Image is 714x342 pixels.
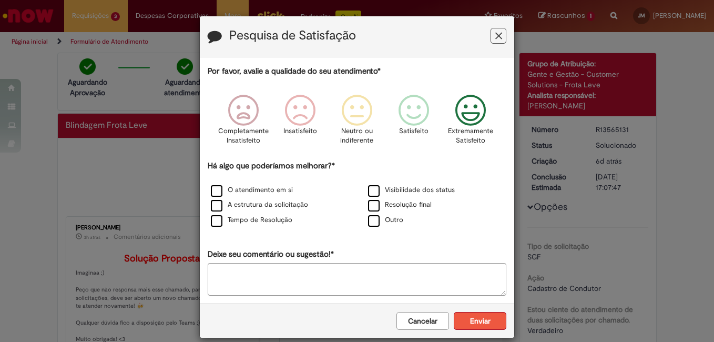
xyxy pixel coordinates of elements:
[208,160,506,228] div: Há algo que poderíamos melhorar?*
[208,66,381,77] label: Por favor, avalie a qualidade do seu atendimento*
[211,200,308,210] label: A estrutura da solicitação
[338,126,376,146] p: Neutro ou indiferente
[218,126,269,146] p: Completamente Insatisfeito
[368,185,455,195] label: Visibilidade dos status
[368,200,432,210] label: Resolução final
[283,126,317,136] p: Insatisfeito
[368,215,403,225] label: Outro
[273,87,327,159] div: Insatisfeito
[399,126,429,136] p: Satisfeito
[454,312,506,330] button: Enviar
[211,215,292,225] label: Tempo de Resolução
[387,87,441,159] div: Satisfeito
[216,87,270,159] div: Completamente Insatisfeito
[396,312,449,330] button: Cancelar
[208,249,334,260] label: Deixe seu comentário ou sugestão!*
[211,185,293,195] label: O atendimento em si
[229,29,356,43] label: Pesquisa de Satisfação
[444,87,497,159] div: Extremamente Satisfeito
[330,87,384,159] div: Neutro ou indiferente
[448,126,493,146] p: Extremamente Satisfeito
